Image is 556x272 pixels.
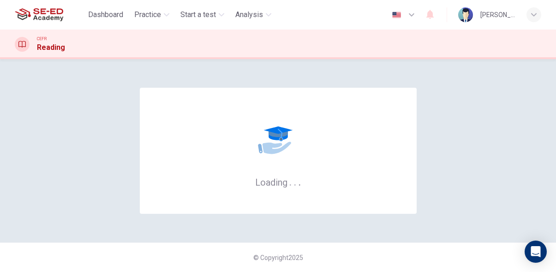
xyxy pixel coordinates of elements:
[15,6,63,24] img: SE-ED Academy logo
[480,9,515,20] div: [PERSON_NAME]
[37,42,65,53] h1: Reading
[131,6,173,23] button: Practice
[525,241,547,263] div: Open Intercom Messenger
[15,6,84,24] a: SE-ED Academy logo
[298,174,301,189] h6: .
[37,36,47,42] span: CEFR
[180,9,216,20] span: Start a test
[235,9,263,20] span: Analysis
[391,12,402,18] img: en
[289,174,292,189] h6: .
[177,6,228,23] button: Start a test
[134,9,161,20] span: Practice
[255,176,301,188] h6: Loading
[458,7,473,22] img: Profile picture
[232,6,275,23] button: Analysis
[88,9,123,20] span: Dashboard
[293,174,297,189] h6: .
[253,254,303,261] span: © Copyright 2025
[84,6,127,23] button: Dashboard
